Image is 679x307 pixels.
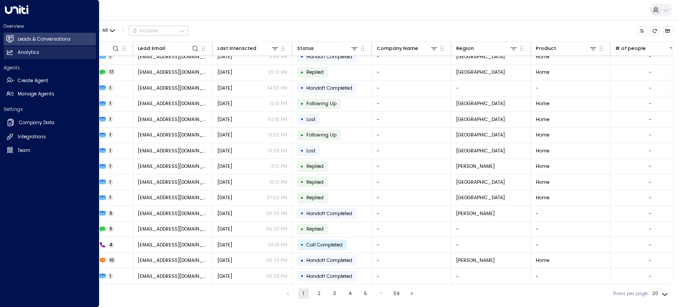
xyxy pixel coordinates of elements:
span: Following Up [306,132,336,138]
span: Home [536,257,549,264]
td: - [372,190,451,206]
span: 1 [108,117,113,122]
span: nicolepingilley1906@gmail.com [138,69,208,76]
span: Sep 30, 2025 [217,85,232,91]
span: 1 [108,163,113,169]
td: - [451,237,531,253]
td: - [372,128,451,143]
td: - [451,269,531,284]
button: Go to page 5 [360,288,371,299]
div: - [649,242,652,248]
span: 5 [108,226,114,232]
button: Go to page 3 [329,288,340,299]
td: - [372,49,451,64]
span: Yesterday [217,242,232,248]
span: Mount Pleasant [456,100,505,107]
div: • [301,176,304,188]
div: • [301,270,304,282]
h2: Settings [4,106,96,113]
div: Actions [132,28,159,34]
span: Replied [306,226,324,232]
a: Team [4,144,96,157]
span: Mount Pleasant [456,132,505,138]
div: • [301,129,304,141]
a: Company Data [4,116,96,130]
h2: Company Data [19,119,54,126]
span: Sep 30, 2025 [217,69,232,76]
button: Go to page 2 [314,288,324,299]
td: - [531,237,610,253]
td: - [451,222,531,237]
td: - [372,80,451,96]
h2: Overview [4,23,96,30]
td: - [372,206,451,221]
p: 05:01 PM [268,69,287,76]
div: • [301,98,304,110]
span: Refresh [650,26,660,36]
span: Tyler [456,210,495,217]
div: Lead Email [138,44,200,53]
td: - [372,143,451,159]
span: ambergroh46@gmail.com [138,194,208,201]
span: Tyler [456,257,495,264]
div: - [649,69,652,76]
button: Archived Leads [663,26,673,36]
span: 1 [108,179,113,185]
div: 20 [652,288,670,299]
h2: Leads & Conversations [18,36,71,43]
span: Replied [306,194,324,201]
a: Integrations [4,131,96,144]
span: 5 [108,211,114,216]
span: Mount Pleasant [456,148,505,154]
p: 06:39 PM [266,210,287,217]
h2: Manage Agents [18,91,54,98]
div: Last Interacted [217,45,256,53]
span: nicolepingilley1906@gmail.com [138,85,208,91]
span: Sep 25, 2025 [217,116,232,123]
span: 17 [108,69,115,75]
td: - [531,206,610,221]
span: Home [536,116,549,123]
span: Yesterday [217,257,232,264]
p: 06:33 PM [266,257,287,264]
p: 12:10 PM [270,100,287,107]
span: Home [536,53,549,60]
div: • [301,51,304,62]
span: Lost [306,148,316,154]
td: - [531,269,610,284]
span: vanessamalonedesign@yahoo.com [138,273,208,280]
div: Product [536,44,598,53]
div: • [301,82,304,94]
span: Handoff Completed [306,273,352,280]
span: Mount Pleasant [456,53,505,60]
span: 4 [108,242,114,248]
div: - [649,148,652,154]
p: 01:53 PM [268,132,287,138]
td: - [372,237,451,253]
div: - [649,273,652,280]
div: • [301,255,304,266]
div: • [301,208,304,219]
p: 05:18 PM [268,242,287,248]
td: - [372,269,451,284]
p: 11:59 PM [270,53,287,60]
h2: Analytics [18,49,39,56]
span: Yesterday [217,226,232,232]
h2: Agents [4,64,96,71]
span: Home [536,100,549,107]
span: Handoff Completed [306,210,352,217]
div: - [649,85,652,91]
td: - [372,112,451,127]
span: vanessamalonedesign@yahoo.com [138,257,208,264]
span: Replied [306,163,324,170]
span: Yesterday [217,163,232,170]
span: 10 [108,258,116,263]
span: Yesterday [217,53,232,60]
span: Tyler [456,163,495,170]
span: Replied [306,179,324,186]
span: Yesterday [217,194,232,201]
span: wrathkendall84@gmail.com [138,179,208,186]
p: 05:20 PM [266,226,287,232]
td: - [372,222,451,237]
div: - [649,226,652,232]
